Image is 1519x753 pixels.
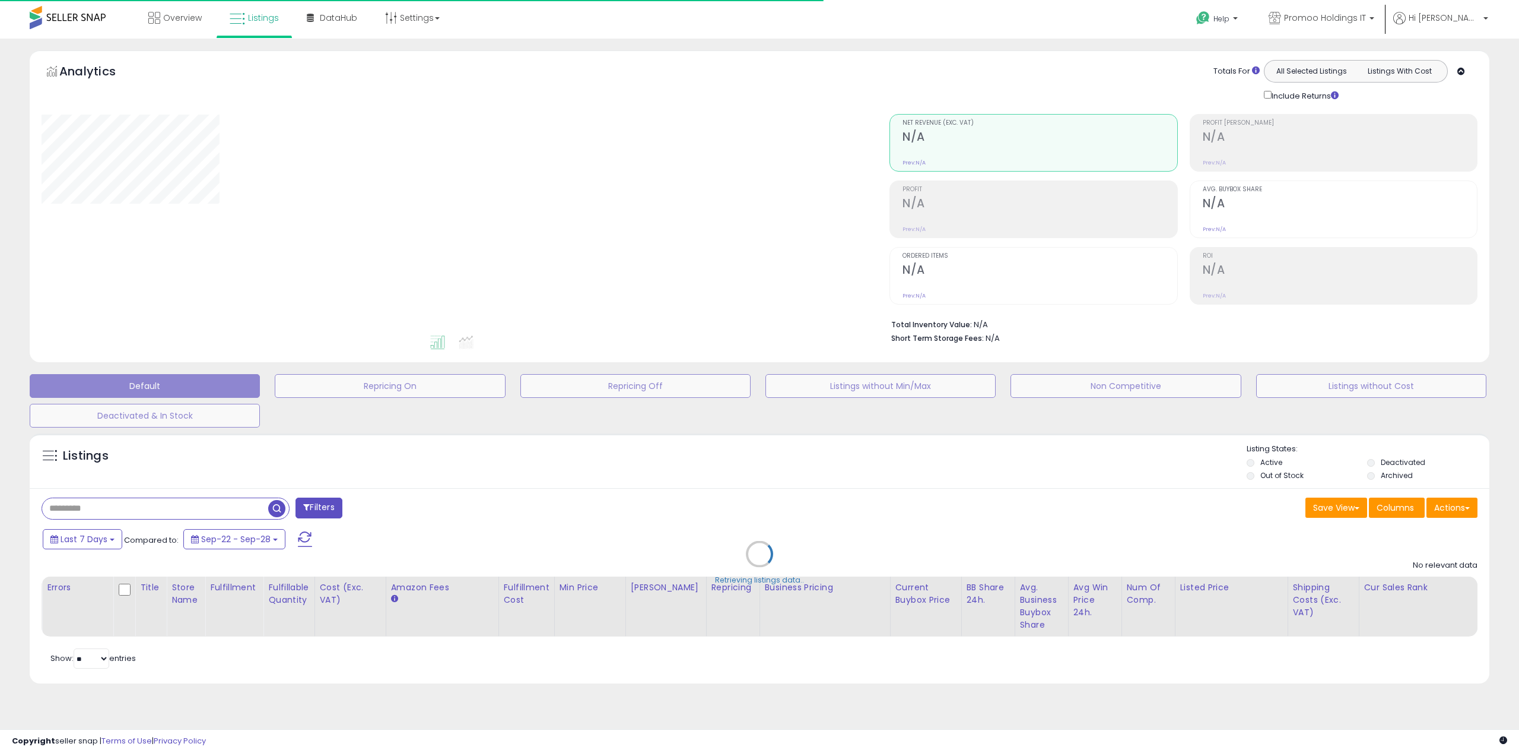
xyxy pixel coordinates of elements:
h2: N/A [1203,263,1477,279]
li: N/A [891,317,1469,331]
button: Non Competitive [1010,374,1241,398]
b: Short Term Storage Fees: [891,333,984,343]
i: Get Help [1196,11,1210,26]
small: Prev: N/A [1203,159,1226,166]
small: Prev: N/A [902,226,926,233]
span: Net Revenue (Exc. VAT) [902,120,1177,126]
h2: N/A [1203,130,1477,146]
div: Totals For [1213,66,1260,77]
span: Avg. Buybox Share [1203,186,1477,193]
button: All Selected Listings [1267,64,1356,79]
button: Deactivated & In Stock [30,404,260,428]
button: Repricing On [275,374,505,398]
button: Default [30,374,260,398]
h2: N/A [902,197,1177,213]
b: Total Inventory Value: [891,319,972,330]
span: DataHub [320,12,357,24]
button: Listings With Cost [1355,64,1444,79]
span: Promoo Holdings IT [1284,12,1366,24]
span: Overview [163,12,202,24]
h2: N/A [902,130,1177,146]
span: Help [1213,14,1229,24]
a: Hi [PERSON_NAME] [1393,12,1488,39]
button: Listings without Cost [1256,374,1486,398]
div: Retrieving listings data.. [715,575,804,586]
span: Ordered Items [902,253,1177,260]
small: Prev: N/A [1203,226,1226,233]
small: Prev: N/A [902,159,926,166]
h2: N/A [902,263,1177,279]
span: ROI [1203,253,1477,260]
span: Hi [PERSON_NAME] [1409,12,1480,24]
span: Profit [902,186,1177,193]
div: Include Returns [1255,88,1353,102]
span: Listings [248,12,279,24]
span: Profit [PERSON_NAME] [1203,120,1477,126]
small: Prev: N/A [902,292,926,299]
small: Prev: N/A [1203,292,1226,299]
a: Help [1187,2,1250,39]
h2: N/A [1203,197,1477,213]
h5: Analytics [59,63,139,83]
button: Listings without Min/Max [765,374,996,398]
button: Repricing Off [520,374,751,398]
span: N/A [986,333,1000,344]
